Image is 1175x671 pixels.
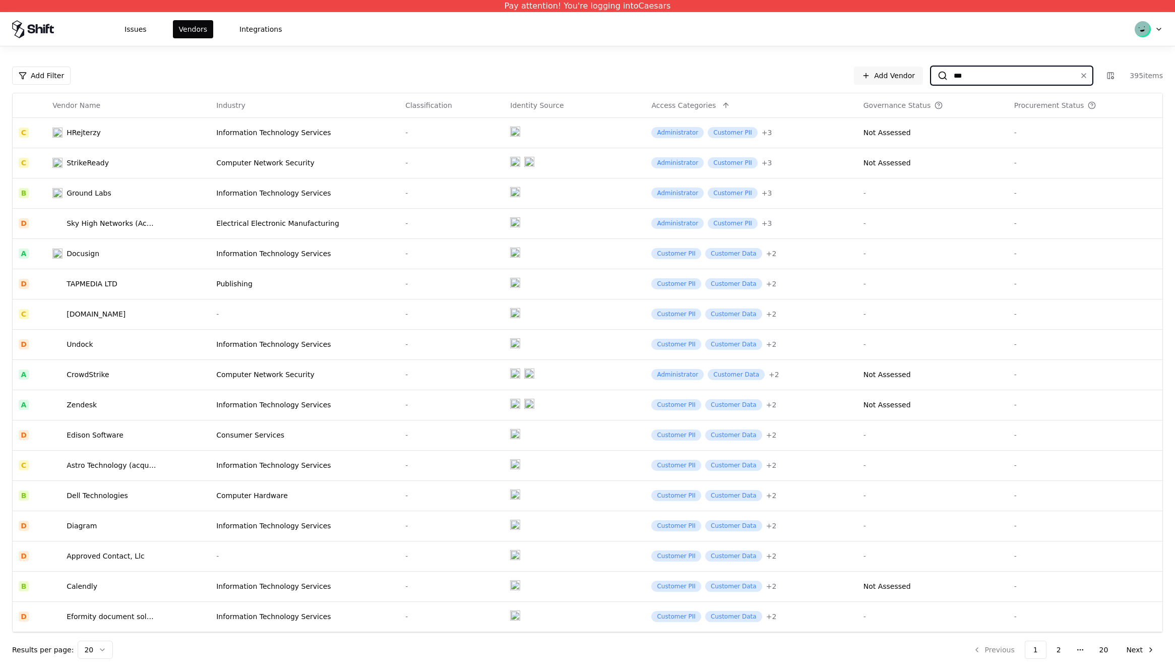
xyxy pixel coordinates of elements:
[405,100,452,110] div: Classification
[1014,521,1156,531] div: -
[1025,641,1046,659] button: 1
[863,309,1002,319] div: -
[705,278,762,289] div: Customer Data
[52,218,63,228] img: Sky High Networks (Acquired by McAfee)
[216,521,393,531] div: Information Technology Services
[67,218,157,228] div: Sky High Networks (Acquired by [PERSON_NAME])
[510,429,520,439] img: entra.microsoft.com
[19,612,29,622] div: D
[67,309,126,319] div: [DOMAIN_NAME]
[766,551,777,561] button: +2
[705,399,762,410] div: Customer Data
[651,611,701,622] div: Customer PII
[766,581,777,591] button: +2
[216,400,393,410] div: Information Technology Services
[510,157,520,167] img: entra.microsoft.com
[708,369,765,380] div: Customer Data
[1014,188,1156,198] div: -
[1014,218,1156,228] div: -
[766,279,777,289] div: + 2
[769,370,779,380] button: +2
[216,491,393,501] div: Computer Hardware
[766,521,777,531] button: +2
[1014,491,1156,501] div: -
[19,581,29,591] div: B
[52,491,63,501] img: Dell Technologies
[863,521,1002,531] div: -
[52,460,63,470] img: Astro Technology (acquired by Slack)
[216,460,393,470] div: Information Technology Services
[510,369,520,379] img: entra.microsoft.com
[405,128,498,138] div: -
[52,188,63,198] img: Ground Labs
[705,551,762,562] div: Customer Data
[705,460,762,471] div: Customer Data
[766,430,777,440] div: + 2
[651,460,701,471] div: Customer PII
[766,249,777,259] button: +2
[965,641,1163,659] nav: pagination
[510,338,520,348] img: entra.microsoft.com
[705,309,762,320] div: Customer Data
[854,67,923,85] a: Add Vendor
[405,249,498,259] div: -
[19,279,29,289] div: D
[1123,71,1163,81] div: 395 items
[1091,641,1117,659] button: 20
[863,612,1002,622] div: -
[1014,100,1084,110] div: Procurement Status
[762,218,772,228] div: + 3
[766,430,777,440] button: +2
[52,400,63,410] img: Zendesk
[216,249,393,259] div: Information Technology Services
[405,612,498,622] div: -
[524,399,534,409] img: okta.com
[67,128,101,138] div: HRejterzy
[510,187,520,197] img: entra.microsoft.com
[762,128,772,138] div: + 3
[863,551,1002,561] div: -
[118,20,153,38] button: Issues
[67,339,93,349] div: Undock
[19,370,29,380] div: A
[766,309,777,319] div: + 2
[766,491,777,501] button: +2
[863,339,1002,349] div: -
[52,279,63,289] img: TAPMEDIA LTD
[67,188,111,198] div: Ground Labs
[651,520,701,531] div: Customer PII
[651,490,701,501] div: Customer PII
[766,460,777,470] div: + 2
[216,128,393,138] div: Information Technology Services
[705,339,762,350] div: Customer Data
[863,249,1002,259] div: -
[52,249,63,259] img: Docusign
[405,521,498,531] div: -
[405,400,498,410] div: -
[766,612,777,622] button: +2
[405,460,498,470] div: -
[863,100,931,110] div: Governance Status
[19,339,29,349] div: D
[863,218,1002,228] div: -
[216,218,393,228] div: Electrical Electronic Manufacturing
[1014,460,1156,470] div: -
[67,612,157,622] div: Eformity document solutions b.v.
[67,279,117,289] div: TAPMEDIA LTD
[19,309,29,319] div: C
[1014,581,1156,591] div: -
[863,460,1002,470] div: -
[510,399,520,409] img: entra.microsoft.com
[524,369,534,379] img: okta.com
[67,158,109,168] div: StrikeReady
[651,430,701,441] div: Customer PII
[1014,430,1156,440] div: -
[67,491,128,501] div: Dell Technologies
[651,100,716,110] div: Access Categories
[1014,279,1156,289] div: -
[1014,370,1156,380] div: -
[651,339,701,350] div: Customer PII
[19,521,29,531] div: D
[216,309,393,319] div: -
[67,249,99,259] div: Docusign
